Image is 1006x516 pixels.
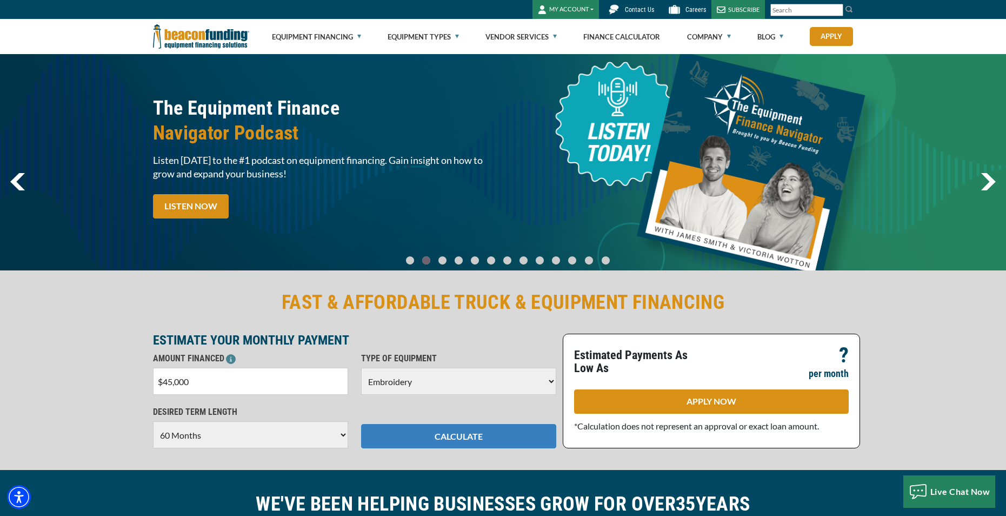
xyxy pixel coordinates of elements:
[574,349,705,375] p: Estimated Payments As Low As
[272,19,361,54] a: Equipment Financing
[153,368,348,395] input: $
[10,173,25,190] img: Left Navigator
[153,121,497,145] span: Navigator Podcast
[361,352,556,365] p: TYPE OF EQUIPMENT
[574,421,819,431] span: *Calculation does not represent an approval or exact loan amount.
[153,154,497,181] span: Listen [DATE] to the #1 podcast on equipment financing. Gain insight on how to grow and expand yo...
[839,349,849,362] p: ?
[583,19,660,54] a: Finance Calculator
[845,5,854,14] img: Search
[533,256,546,265] a: Go To Slide 8
[574,389,849,414] a: APPLY NOW
[10,173,25,190] a: previous
[517,256,530,265] a: Go To Slide 7
[582,256,596,265] a: Go To Slide 11
[485,19,557,54] a: Vendor Services
[361,424,556,448] button: CALCULATE
[809,367,849,380] p: per month
[153,352,348,365] p: AMOUNT FINANCED
[436,256,449,265] a: Go To Slide 2
[565,256,579,265] a: Go To Slide 10
[685,6,706,14] span: Careers
[930,486,990,497] span: Live Chat Now
[153,194,229,219] a: LISTEN NOW
[7,485,31,509] div: Accessibility Menu
[757,19,783,54] a: Blog
[153,334,556,347] p: ESTIMATE YOUR MONTHLY PAYMENT
[153,406,348,419] p: DESIRED TERM LENGTH
[832,6,841,15] a: Clear search text
[625,6,654,14] span: Contact Us
[501,256,514,265] a: Go To Slide 6
[687,19,731,54] a: Company
[810,27,853,46] a: Apply
[403,256,416,265] a: Go To Slide 0
[419,256,432,265] a: Go To Slide 1
[903,475,996,508] button: Live Chat Now
[599,256,612,265] a: Go To Slide 12
[452,256,465,265] a: Go To Slide 3
[676,493,696,515] span: 35
[153,19,249,54] img: Beacon Funding Corporation logo
[484,256,497,265] a: Go To Slide 5
[153,290,854,315] h2: FAST & AFFORDABLE TRUCK & EQUIPMENT FINANCING
[981,173,996,190] img: Right Navigator
[388,19,459,54] a: Equipment Types
[549,256,562,265] a: Go To Slide 9
[770,4,843,16] input: Search
[153,96,497,145] h2: The Equipment Finance
[468,256,481,265] a: Go To Slide 4
[981,173,996,190] a: next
